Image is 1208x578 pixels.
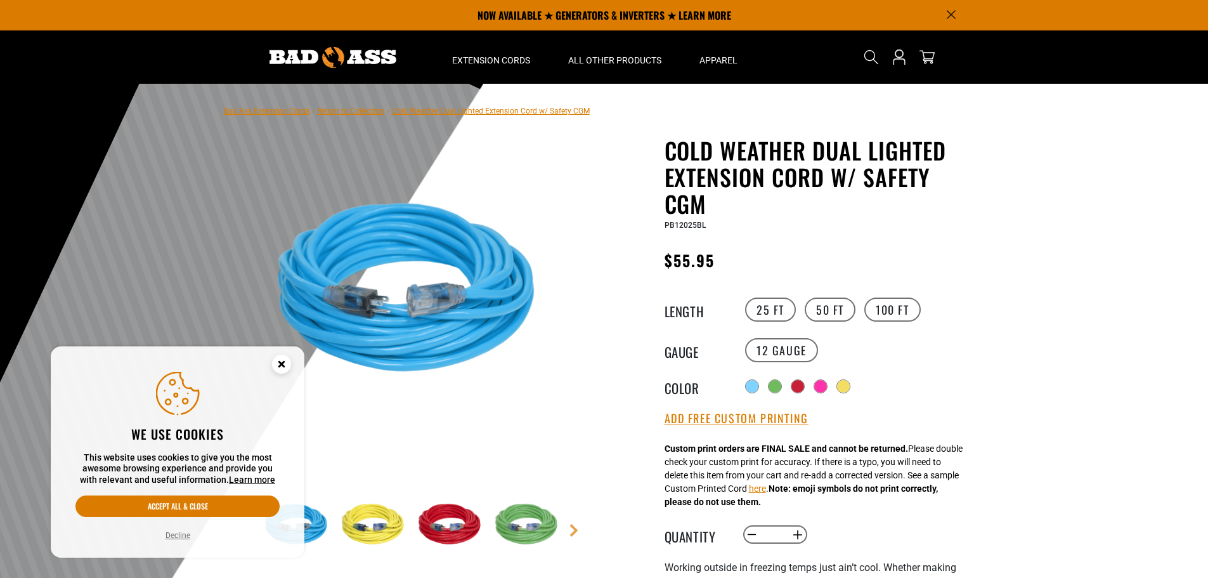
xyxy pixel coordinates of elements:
span: PB12025BL [665,221,706,230]
span: $55.95 [665,249,715,272]
span: › [387,107,389,115]
a: Next [568,524,580,537]
aside: Cookie Consent [51,346,304,558]
label: 12 Gauge [745,338,818,362]
div: Please double check your custom print for accuracy. If there is a typo, you will need to delete t... [665,442,963,509]
a: Bad Ass Extension Cords [224,107,309,115]
img: Yellow [338,489,412,562]
summary: Search [861,47,881,67]
label: Quantity [665,527,728,543]
summary: All Other Products [549,30,680,84]
legend: Gauge [665,342,728,358]
button: Accept all & close [75,496,280,517]
label: 25 FT [745,298,796,322]
p: This website uses cookies to give you the most awesome browsing experience and provide you with r... [75,452,280,486]
legend: Length [665,301,728,318]
h1: Cold Weather Dual Lighted Extension Cord w/ Safety CGM [665,137,975,217]
nav: breadcrumbs [224,103,590,118]
a: Return to Collection [317,107,384,115]
a: Learn more [229,475,275,485]
span: All Other Products [568,55,661,66]
span: Apparel [699,55,737,66]
summary: Apparel [680,30,757,84]
strong: Custom print orders are FINAL SALE and cannot be returned. [665,443,908,454]
span: Extension Cords [452,55,530,66]
h2: We use cookies [75,426,280,442]
img: Green [491,489,565,562]
button: here [749,482,766,496]
span: › [312,107,315,115]
img: Light Blue [261,140,567,445]
legend: Color [665,378,728,395]
label: 50 FT [805,298,855,322]
span: Cold Weather Dual Lighted Extension Cord w/ Safety CGM [392,107,590,115]
img: Red [415,489,488,562]
strong: Note: emoji symbols do not print correctly, please do not use them. [665,483,938,507]
button: Decline [162,529,194,542]
summary: Extension Cords [433,30,549,84]
label: 100 FT [864,298,921,322]
img: Bad Ass Extension Cords [270,47,396,68]
button: Add Free Custom Printing [665,412,809,426]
